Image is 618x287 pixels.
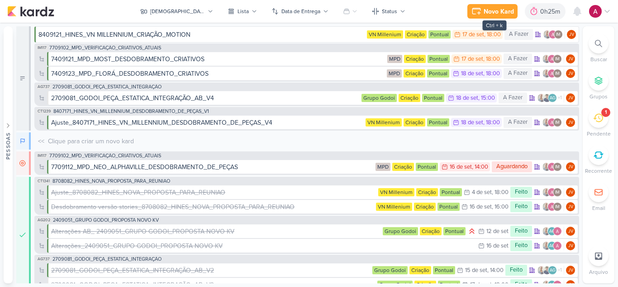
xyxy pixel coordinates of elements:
[566,162,575,171] div: Joney Viana
[456,95,478,101] div: 18 de set
[387,55,402,63] div: MPD
[361,94,397,102] div: Grupo Godoi
[590,55,607,63] p: Buscar
[52,179,170,184] span: 8708082_HINES_NOVA_PROPOSTA_PARA_REUNIAO
[420,227,442,235] div: Criação
[487,268,504,273] div: , 14:00
[583,34,614,63] li: Ctrl + F
[433,266,455,274] div: Pontual
[566,188,575,197] div: Responsável: Joney Viana
[437,203,460,211] div: Pontual
[37,109,52,114] span: CT1239
[387,69,402,78] div: MPD
[548,93,557,102] div: Aline Gimenez Graciano
[472,190,492,195] div: 4 de set
[440,188,462,196] div: Pontual
[422,94,444,102] div: Pontual
[568,96,573,101] p: JV
[52,84,162,89] span: 2709081_GODOI_PEÇA_ESTATICA_INTEGRAÇÃO
[542,241,564,250] div: Colaboradores: Iara Santos, Aline Gimenez Graciano, Alessandra Gomes
[537,93,546,102] img: Iara Santos
[549,244,555,248] p: AG
[568,205,573,209] p: JV
[566,202,575,211] div: Responsável: Joney Viana
[547,69,556,78] img: Alessandra Gomes
[566,69,575,78] div: Responsável: Joney Viana
[51,118,272,127] div: Ajuste_8407171_HINES_VN_MILLENNIUM_DESDOBRAMENTO_DE_PEÇAS_V4
[510,240,532,251] div: Feito
[542,118,564,127] div: Colaboradores: Iara Santos, Alessandra Gomes, Isabella Machado Guimarães
[587,130,611,138] p: Pendente
[38,30,365,39] div: 8409121_HINES_VN MILLENNIUM_CRIAÇÃO_MOTION
[550,268,556,273] p: AG
[16,151,31,175] div: Em Espera
[566,118,575,127] div: Responsável: Joney Viana
[376,163,390,171] div: MPD
[542,118,551,127] img: Iara Santos
[568,244,573,248] p: JV
[553,202,562,211] div: Isabella Machado Guimarães
[467,227,476,236] div: Prioridade Alta
[543,30,552,39] img: Iara Santos
[492,161,532,172] div: Aguardando
[51,188,225,197] div: Ajuste_8708082_HINES_NOVA_PROPOSTA_PARA_REUNIAO
[51,69,209,78] div: 7409123_MPD_FLORÁ_DESDOBRAMENTO_CRIATIVOS
[566,188,575,197] div: Joney Viana
[478,95,495,101] div: , 15:00
[51,266,371,275] div: 2709081_GODOI_PEÇA_ESTATICA_INTEGRAÇÃO_AB_V2
[542,227,551,236] img: Iara Santos
[504,117,532,128] div: A Fazer
[566,266,575,275] div: Responsável: Joney Viana
[51,241,476,251] div: Alterações_2409051_GRUPO GODOI_PROPOSTA NOVO KV
[589,92,608,101] p: Grupos
[542,162,551,171] img: Iara Santos
[409,266,431,274] div: Criação
[499,92,527,103] div: A Fazer
[566,93,575,102] div: Joney Viana
[568,229,573,234] p: JV
[554,30,563,39] div: Isabella Machado Guimarães
[566,241,575,250] div: Joney Viana
[553,227,562,236] img: Alessandra Gomes
[542,188,551,197] img: Iara Santos
[566,93,575,102] div: Responsável: Joney Viana
[404,118,425,126] div: Criação
[51,162,374,172] div: 7709112_MPD_NEO_ALPHAVILLE_DESDOBRAMENTO_DE_PEÇAS
[566,241,575,250] div: Responsável: Joney Viana
[566,202,575,211] div: Joney Viana
[482,20,506,30] div: Ctrl + k
[53,109,209,114] span: 8407171_HINES_VN_MILLENNIUM_DESDOBRAMENTO_DE_PEÇAS_V1
[504,68,532,79] div: A Fazer
[504,54,532,64] div: A Fazer
[416,163,438,171] div: Pontual
[461,56,483,62] div: 17 de set
[467,4,518,19] button: Novo Kard
[443,227,466,235] div: Pontual
[416,188,438,196] div: Criação
[38,30,190,39] div: 8409121_HINES_VN MILLENNIUM_CRIAÇÃO_MOTION
[51,266,214,275] div: 2709081_GODOI_PEÇA_ESTATICA_INTEGRAÇÃO_AB_V2
[486,243,509,249] div: 16 de set
[428,55,450,63] div: Pontual
[553,241,562,250] img: Alessandra Gomes
[51,93,214,103] div: 2709081_GODOI_PEÇA_ESTATICA_INTEGRAÇÃO_AB_V4
[568,268,573,273] p: JV
[16,26,31,131] div: A Fazer
[566,266,575,275] div: Joney Viana
[461,71,483,77] div: 18 de set
[555,190,560,195] p: IM
[542,202,551,211] img: Iara Santos
[484,7,514,16] div: Novo Kard
[549,229,555,234] p: AG
[555,205,560,209] p: IM
[537,266,546,275] img: Iara Santos
[37,45,48,50] span: IM117
[51,188,376,197] div: Ajuste_8708082_HINES_NOVA_PROPOSTA_PARA_REUNIAO
[542,69,564,78] div: Colaboradores: Iara Santos, Alessandra Gomes, Isabella Machado Guimarães
[376,203,412,211] div: VN Millenium
[568,72,573,76] p: JV
[505,265,527,276] div: Feito
[37,84,51,89] span: AG737
[51,93,360,103] div: 2709081_GODOI_PEÇA_ESTATICA_INTEGRAÇÃO_AB_V4
[51,69,385,78] div: 7409123_MPD_FLORÁ_DESDOBRAMENTO_CRIATIVOS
